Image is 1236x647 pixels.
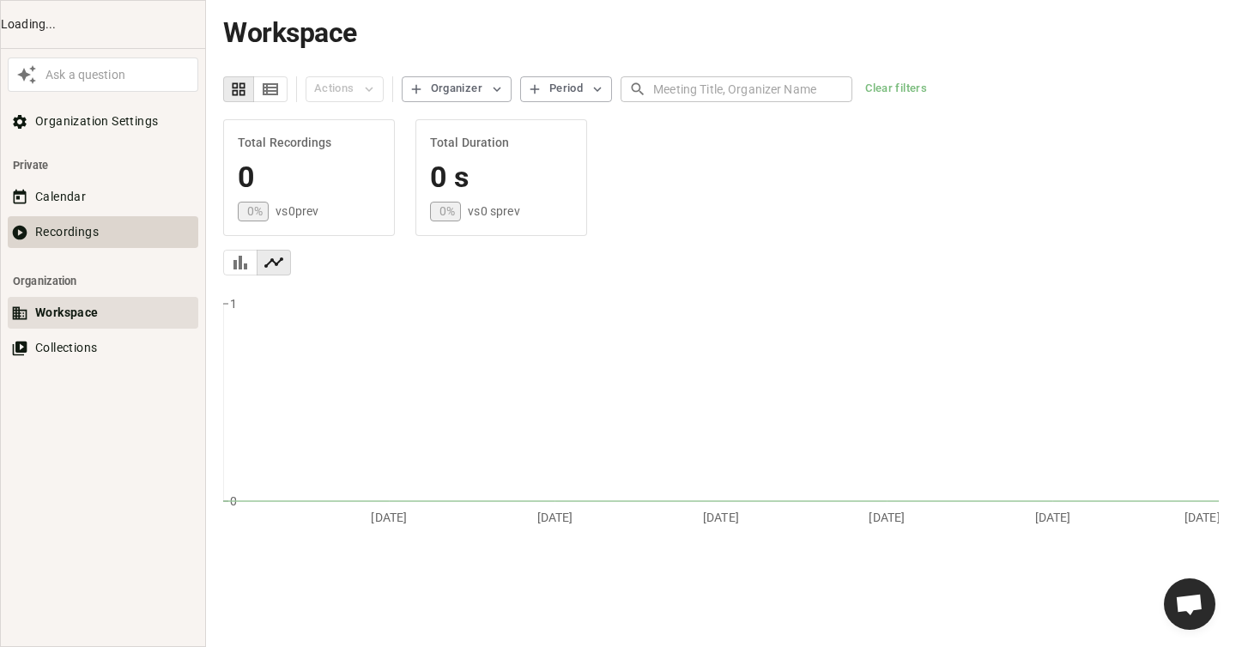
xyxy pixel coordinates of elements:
[520,76,612,102] button: Period
[8,106,198,137] button: Organization Settings
[468,203,519,220] p: vs 0 s prev
[223,17,1219,49] h1: Workspace
[430,134,573,153] h6: Total Duration
[1035,510,1071,523] tspan: [DATE]
[8,216,198,248] button: Recordings
[371,510,407,523] tspan: [DATE]
[41,66,194,84] div: Ask a question
[8,149,198,181] li: Private
[1,15,205,33] div: Loading...
[549,79,583,99] div: Period
[276,203,318,220] p: vs 0 prev
[869,510,905,523] tspan: [DATE]
[238,134,380,153] h6: Total Recordings
[8,181,198,213] button: Calendar
[230,296,237,310] tspan: 1
[8,265,198,297] li: Organization
[1184,510,1221,523] tspan: [DATE]
[8,297,198,329] button: Workspace
[430,160,573,196] h4: 0 s
[431,79,482,99] div: Organizer
[238,160,380,196] h4: 0
[861,76,931,102] button: Clear filters
[653,73,852,105] input: Meeting Title, Organizer Name
[703,510,739,523] tspan: [DATE]
[439,203,455,220] p: 0 %
[402,76,512,102] button: Organizer
[537,510,573,523] tspan: [DATE]
[12,60,41,89] button: Awesile Icon
[8,332,198,364] button: Collections
[1164,578,1215,630] div: Ouvrir le chat
[247,203,263,220] p: 0 %
[230,493,237,507] tspan: 0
